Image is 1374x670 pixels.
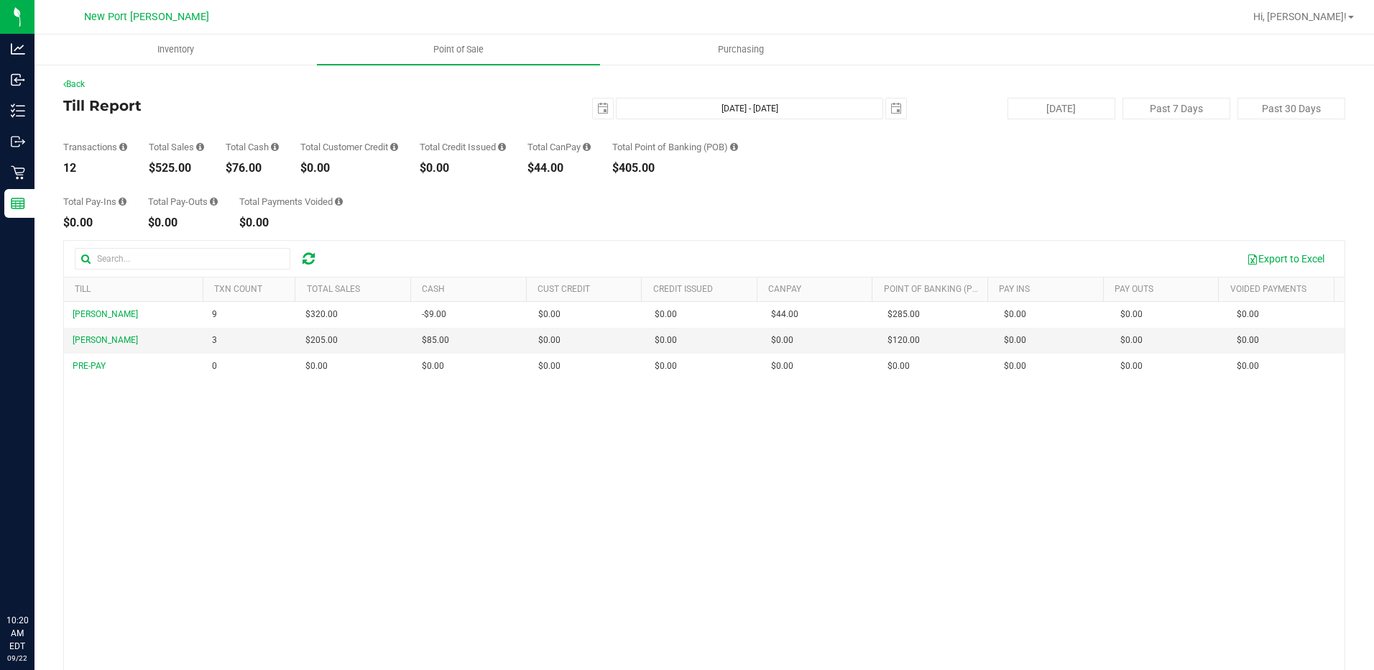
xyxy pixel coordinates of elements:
span: New Port [PERSON_NAME] [84,11,209,23]
i: Sum of all cash pay-ins added to tills within the date range. [119,197,126,206]
a: Till [75,284,91,294]
span: 0 [212,359,217,373]
span: $0.00 [1237,308,1259,321]
div: Total Cash [226,142,279,152]
span: $0.00 [1120,308,1143,321]
a: Total Sales [307,284,360,294]
button: Export to Excel [1237,247,1334,271]
i: Sum of all successful, non-voided payment transaction amounts (excluding tips and transaction fee... [196,142,204,152]
a: Point of Sale [317,35,599,65]
inline-svg: Inventory [11,104,25,118]
span: $0.00 [1004,359,1026,373]
span: $320.00 [305,308,338,321]
i: Sum of the successful, non-voided point-of-banking payment transaction amounts, both via payment ... [730,142,738,152]
i: Count of all successful payment transactions, possibly including voids, refunds, and cash-back fr... [119,142,127,152]
span: $120.00 [887,334,920,347]
a: TXN Count [214,284,262,294]
inline-svg: Retail [11,165,25,180]
a: Voided Payments [1230,284,1306,294]
span: $0.00 [1004,334,1026,347]
span: [PERSON_NAME] [73,335,138,345]
div: $44.00 [527,162,591,174]
div: Total Pay-Outs [148,197,218,206]
div: Total Point of Banking (POB) [612,142,738,152]
div: Total Credit Issued [420,142,506,152]
inline-svg: Reports [11,196,25,211]
span: $0.00 [887,359,910,373]
span: PRE-PAY [73,361,106,371]
span: $0.00 [771,359,793,373]
div: $0.00 [420,162,506,174]
span: select [593,98,613,119]
div: Total CanPay [527,142,591,152]
i: Sum of all successful, non-voided cash payment transaction amounts (excluding tips and transactio... [271,142,279,152]
h4: Till Report [63,98,491,114]
i: Sum of all successful, non-voided payment transaction amounts using CanPay (as well as manual Can... [583,142,591,152]
span: $0.00 [1237,359,1259,373]
span: $44.00 [771,308,798,321]
span: $0.00 [655,359,677,373]
a: Credit Issued [653,284,713,294]
a: Pay Ins [999,284,1030,294]
span: Point of Sale [414,43,503,56]
span: $0.00 [538,334,561,347]
a: CanPay [768,284,801,294]
a: Inventory [34,35,317,65]
i: Sum of all successful, non-voided payment transaction amounts using account credit as the payment... [390,142,398,152]
div: Total Customer Credit [300,142,398,152]
span: $0.00 [1004,308,1026,321]
inline-svg: Inbound [11,73,25,87]
a: Purchasing [600,35,882,65]
div: Total Pay-Ins [63,197,126,206]
span: select [886,98,906,119]
div: Total Sales [149,142,204,152]
span: $285.00 [887,308,920,321]
div: $0.00 [63,217,126,229]
span: Hi, [PERSON_NAME]! [1253,11,1347,22]
span: $0.00 [422,359,444,373]
i: Sum of all successful refund transaction amounts from purchase returns resulting in account credi... [498,142,506,152]
i: Sum of all cash pay-outs removed from tills within the date range. [210,197,218,206]
div: $405.00 [612,162,738,174]
div: $76.00 [226,162,279,174]
span: 9 [212,308,217,321]
span: $0.00 [771,334,793,347]
p: 09/22 [6,653,28,664]
button: [DATE] [1008,98,1115,119]
span: $0.00 [538,359,561,373]
span: $205.00 [305,334,338,347]
a: Pay Outs [1115,284,1153,294]
input: Search... [75,248,290,270]
iframe: Resource center [14,555,57,598]
span: $0.00 [1120,334,1143,347]
div: Total Payments Voided [239,197,343,206]
i: Sum of all voided payment transaction amounts (excluding tips and transaction fees) within the da... [335,197,343,206]
span: 3 [212,334,217,347]
span: $0.00 [1237,334,1259,347]
div: Transactions [63,142,127,152]
span: $0.00 [1120,359,1143,373]
div: $0.00 [300,162,398,174]
span: $0.00 [305,359,328,373]
button: Past 7 Days [1122,98,1230,119]
div: $0.00 [148,217,218,229]
span: Purchasing [698,43,783,56]
span: $0.00 [655,308,677,321]
div: $525.00 [149,162,204,174]
span: Inventory [138,43,213,56]
div: $0.00 [239,217,343,229]
inline-svg: Analytics [11,42,25,56]
p: 10:20 AM EDT [6,614,28,653]
span: -$9.00 [422,308,446,321]
span: $0.00 [538,308,561,321]
div: 12 [63,162,127,174]
a: Point of Banking (POB) [884,284,986,294]
inline-svg: Outbound [11,134,25,149]
a: Cash [422,284,445,294]
span: [PERSON_NAME] [73,309,138,319]
button: Past 30 Days [1237,98,1345,119]
span: $0.00 [655,334,677,347]
a: Back [63,79,85,89]
span: $85.00 [422,334,449,347]
a: Cust Credit [538,284,590,294]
